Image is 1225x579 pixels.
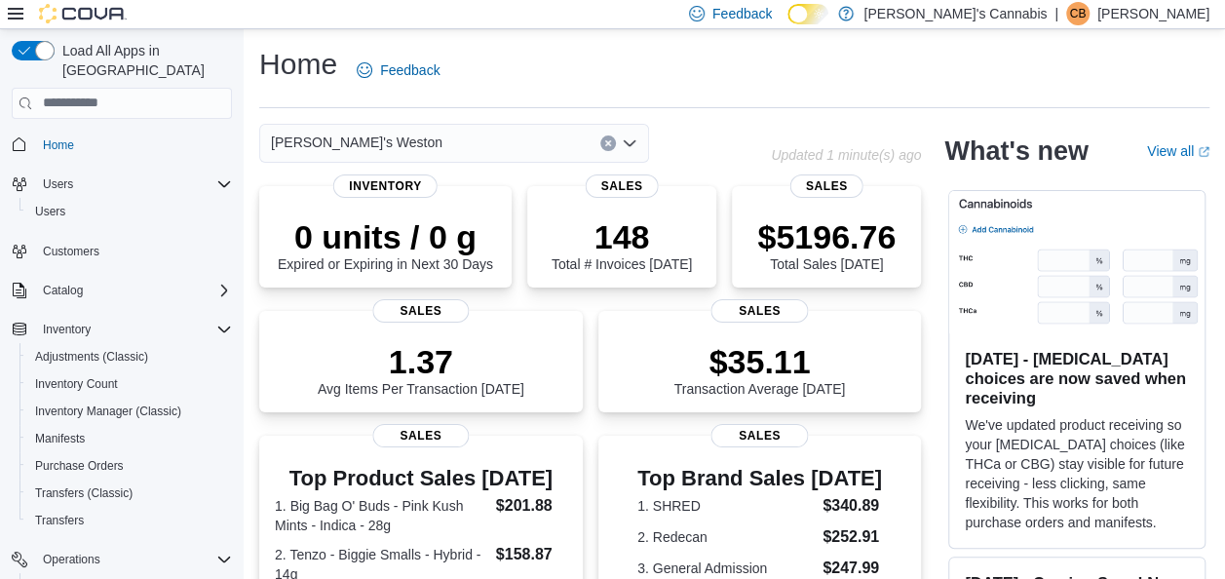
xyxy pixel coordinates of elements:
[1066,2,1090,25] div: Cyrena Brathwaite
[19,198,240,225] button: Users
[787,4,828,24] input: Dark Mode
[944,135,1088,167] h2: What's new
[35,485,133,501] span: Transfers (Classic)
[19,507,240,534] button: Transfers
[19,370,240,398] button: Inventory Count
[4,171,240,198] button: Users
[35,239,232,263] span: Customers
[275,467,567,490] h3: Top Product Sales [DATE]
[19,452,240,480] button: Purchase Orders
[35,134,82,157] a: Home
[674,342,846,381] p: $35.11
[4,131,240,159] button: Home
[757,217,896,272] div: Total Sales [DATE]
[1147,143,1209,159] a: View allExternal link
[27,427,93,450] a: Manifests
[372,424,469,447] span: Sales
[27,345,232,368] span: Adjustments (Classic)
[600,135,616,151] button: Clear input
[496,494,567,518] dd: $201.88
[637,467,882,490] h3: Top Brand Sales [DATE]
[19,398,240,425] button: Inventory Manager (Classic)
[380,60,440,80] span: Feedback
[35,204,65,219] span: Users
[4,316,240,343] button: Inventory
[4,277,240,304] button: Catalog
[19,425,240,452] button: Manifests
[790,174,863,198] span: Sales
[552,217,692,272] div: Total # Invoices [DATE]
[27,200,73,223] a: Users
[35,318,232,341] span: Inventory
[1097,2,1209,25] p: [PERSON_NAME]
[35,279,91,302] button: Catalog
[43,552,100,567] span: Operations
[35,133,232,157] span: Home
[4,237,240,265] button: Customers
[55,41,232,80] span: Load All Apps in [GEOGRAPHIC_DATA]
[278,217,493,256] p: 0 units / 0 g
[35,431,85,446] span: Manifests
[823,494,882,518] dd: $340.89
[27,345,156,368] a: Adjustments (Classic)
[35,349,148,365] span: Adjustments (Classic)
[43,176,73,192] span: Users
[278,217,493,272] div: Expired or Expiring in Next 30 Days
[863,2,1047,25] p: [PERSON_NAME]'s Cannabis
[35,548,232,571] span: Operations
[43,244,99,259] span: Customers
[35,404,181,419] span: Inventory Manager (Classic)
[35,173,232,196] span: Users
[823,525,882,549] dd: $252.91
[275,496,488,535] dt: 1. Big Bag O' Buds - Pink Kush Mints - Indica - 28g
[372,299,469,323] span: Sales
[27,372,232,396] span: Inventory Count
[711,424,808,447] span: Sales
[757,217,896,256] p: $5196.76
[637,559,815,578] dt: 3. General Admission
[27,482,140,505] a: Transfers (Classic)
[35,240,107,263] a: Customers
[318,342,524,381] p: 1.37
[771,147,921,163] p: Updated 1 minute(s) ago
[4,546,240,573] button: Operations
[35,279,232,302] span: Catalog
[965,415,1189,532] p: We've updated product receiving so your [MEDICAL_DATA] choices (like THCa or CBG) stay visible fo...
[318,342,524,397] div: Avg Items Per Transaction [DATE]
[622,135,637,151] button: Open list of options
[1198,146,1209,158] svg: External link
[35,376,118,392] span: Inventory Count
[349,51,447,90] a: Feedback
[27,482,232,505] span: Transfers (Classic)
[27,372,126,396] a: Inventory Count
[637,496,815,516] dt: 1. SHRED
[333,174,438,198] span: Inventory
[43,137,74,153] span: Home
[674,342,846,397] div: Transaction Average [DATE]
[19,480,240,507] button: Transfers (Classic)
[27,454,132,478] a: Purchase Orders
[35,173,81,196] button: Users
[43,283,83,298] span: Catalog
[496,543,567,566] dd: $158.87
[27,509,92,532] a: Transfers
[711,299,808,323] span: Sales
[35,513,84,528] span: Transfers
[259,45,337,84] h1: Home
[27,454,232,478] span: Purchase Orders
[787,24,788,25] span: Dark Mode
[43,322,91,337] span: Inventory
[271,131,442,154] span: [PERSON_NAME]'s Weston
[27,400,232,423] span: Inventory Manager (Classic)
[586,174,659,198] span: Sales
[19,343,240,370] button: Adjustments (Classic)
[35,318,98,341] button: Inventory
[27,427,232,450] span: Manifests
[637,527,815,547] dt: 2. Redecan
[27,200,232,223] span: Users
[35,548,108,571] button: Operations
[552,217,692,256] p: 148
[27,509,232,532] span: Transfers
[39,4,127,23] img: Cova
[712,4,772,23] span: Feedback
